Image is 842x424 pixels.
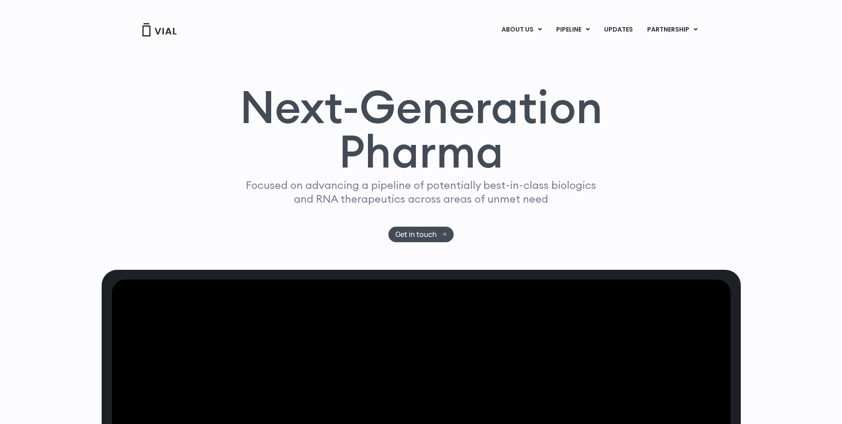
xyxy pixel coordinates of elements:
a: ABOUT USMenu Toggle [494,22,549,37]
span: Get in touch [395,231,437,238]
a: PARTNERSHIPMenu Toggle [640,22,705,37]
img: Vial Logo [142,23,177,36]
a: UPDATES [597,22,640,37]
p: Focused on advancing a pipeline of potentially best-in-class biologics and RNA therapeutics acros... [242,178,600,206]
a: Get in touch [388,227,454,242]
h1: Next-Generation Pharma [229,84,613,174]
a: PIPELINEMenu Toggle [549,22,597,37]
